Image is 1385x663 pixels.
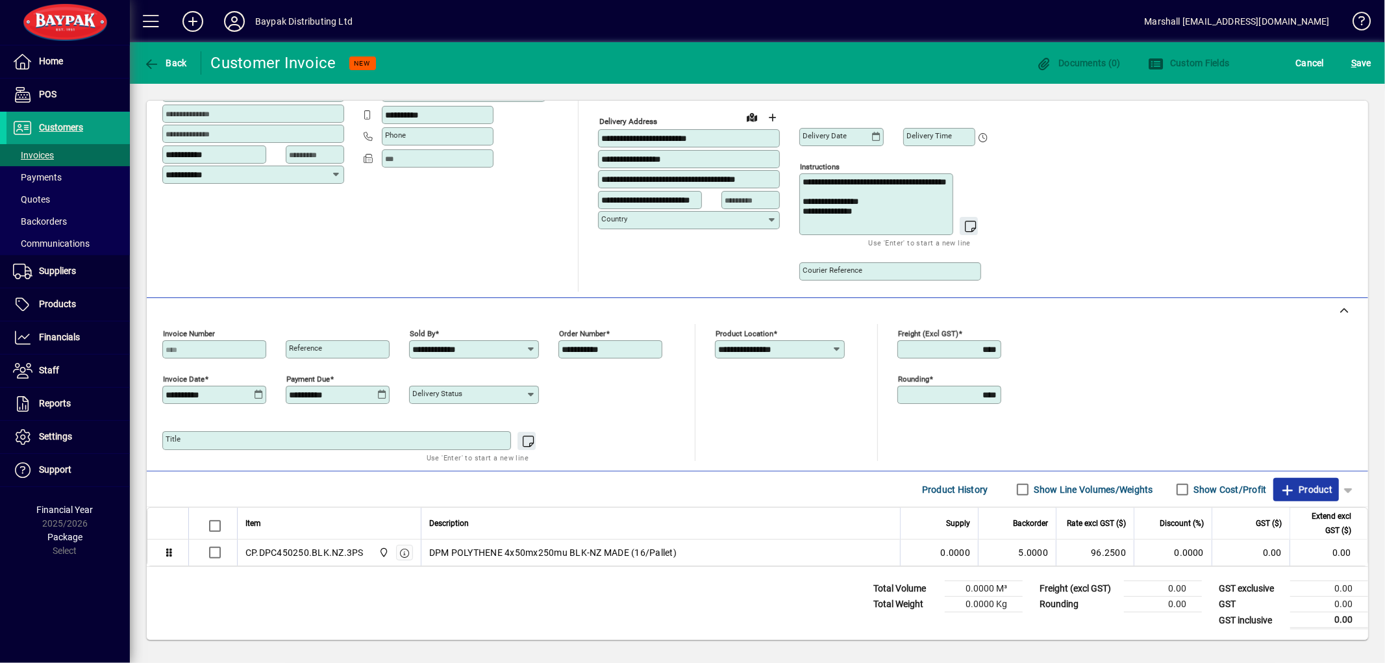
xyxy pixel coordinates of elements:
mat-hint: Use 'Enter' to start a new line [427,450,529,465]
span: POS [39,89,56,99]
mat-hint: Use 'Enter' to start a new line [869,235,971,250]
td: 0.00 [1124,597,1202,612]
span: Discount (%) [1160,516,1204,531]
mat-label: Freight (excl GST) [898,329,958,338]
mat-label: Delivery date [803,131,847,140]
span: Financial Year [37,505,94,515]
a: Knowledge Base [1343,3,1369,45]
mat-label: Invoice number [163,329,215,338]
span: Baypak - Onekawa [375,545,390,560]
button: Custom Fields [1145,51,1233,75]
span: Back [143,58,187,68]
button: Choose address [762,107,783,128]
span: NEW [355,59,371,68]
span: Settings [39,431,72,442]
span: ave [1351,53,1371,73]
td: 0.0000 M³ [945,581,1023,597]
button: Product History [917,478,993,501]
app-page-header-button: Back [130,51,201,75]
button: Back [140,51,190,75]
a: Communications [6,232,130,255]
span: Item [245,516,261,531]
span: S [1351,58,1356,68]
div: CP.DPC450250.BLK.NZ.3PS [245,546,364,559]
td: 0.00 [1290,597,1368,612]
div: Baypak Distributing Ltd [255,11,353,32]
a: Settings [6,421,130,453]
span: Quotes [13,194,50,205]
span: 0.0000 [941,546,971,559]
div: Marshall [EMAIL_ADDRESS][DOMAIN_NAME] [1145,11,1330,32]
button: Add [172,10,214,33]
a: Suppliers [6,255,130,288]
mat-label: Courier Reference [803,266,862,275]
mat-label: Sold by [410,329,435,338]
span: 5.0000 [1019,546,1049,559]
a: Payments [6,166,130,188]
button: Profile [214,10,255,33]
a: POS [6,79,130,111]
a: Financials [6,321,130,354]
span: Custom Fields [1148,58,1230,68]
span: Customers [39,122,83,132]
span: Staff [39,365,59,375]
span: Financials [39,332,80,342]
a: Staff [6,355,130,387]
mat-label: Invoice date [163,375,205,384]
span: Backorder [1013,516,1048,531]
span: Suppliers [39,266,76,276]
button: Documents (0) [1033,51,1124,75]
span: Rate excl GST ($) [1067,516,1126,531]
span: Support [39,464,71,475]
td: 0.0000 [1134,540,1212,566]
a: Quotes [6,188,130,210]
span: Description [429,516,469,531]
button: Save [1348,51,1375,75]
td: Rounding [1033,597,1124,612]
span: Invoices [13,150,54,160]
td: 0.00 [1124,581,1202,597]
span: Package [47,532,82,542]
td: Total Weight [867,597,945,612]
td: GST inclusive [1212,612,1290,629]
span: Home [39,56,63,66]
button: Product [1273,478,1339,501]
span: Products [39,299,76,309]
mat-label: Payment due [286,375,330,384]
mat-label: Country [601,214,627,223]
span: Reports [39,398,71,408]
td: Total Volume [867,581,945,597]
label: Show Line Volumes/Weights [1032,483,1153,496]
a: Backorders [6,210,130,232]
td: 0.00 [1290,612,1368,629]
a: View on map [742,106,762,127]
span: Backorders [13,216,67,227]
span: Payments [13,172,62,182]
span: Communications [13,238,90,249]
span: GST ($) [1256,516,1282,531]
td: 0.00 [1212,540,1290,566]
span: Documents (0) [1036,58,1121,68]
td: 0.00 [1290,540,1367,566]
mat-label: Reference [289,344,322,353]
a: Home [6,45,130,78]
mat-label: Instructions [800,162,840,171]
mat-label: Rounding [898,375,929,384]
mat-label: Phone [385,131,406,140]
a: Products [6,288,130,321]
span: Product [1280,479,1332,500]
td: GST [1212,597,1290,612]
mat-label: Title [166,434,181,444]
span: Supply [946,516,970,531]
a: Support [6,454,130,486]
td: Freight (excl GST) [1033,581,1124,597]
a: Invoices [6,144,130,166]
span: Product History [922,479,988,500]
span: Extend excl GST ($) [1298,509,1351,538]
button: Cancel [1293,51,1328,75]
span: Cancel [1296,53,1325,73]
mat-label: Product location [716,329,773,338]
label: Show Cost/Profit [1192,483,1267,496]
mat-label: Delivery status [412,389,462,398]
td: 0.00 [1290,581,1368,597]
